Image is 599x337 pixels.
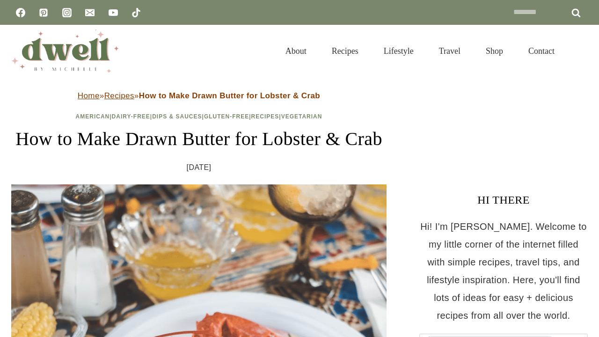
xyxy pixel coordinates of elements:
[58,3,76,22] a: Instagram
[419,191,588,208] h3: HI THERE
[34,3,53,22] a: Pinterest
[78,91,100,100] a: Home
[419,218,588,324] p: Hi! I'm [PERSON_NAME]. Welcome to my little corner of the internet filled with simple recipes, tr...
[426,35,473,67] a: Travel
[127,3,146,22] a: TikTok
[473,35,516,67] a: Shop
[78,91,320,100] span: » »
[319,35,371,67] a: Recipes
[76,113,110,120] a: American
[104,3,123,22] a: YouTube
[251,113,279,120] a: Recipes
[112,113,150,120] a: Dairy-Free
[80,3,99,22] a: Email
[11,29,119,73] img: DWELL by michelle
[11,125,387,153] h1: How to Make Drawn Butter for Lobster & Crab
[572,43,588,59] button: View Search Form
[187,161,212,175] time: [DATE]
[273,35,319,67] a: About
[371,35,426,67] a: Lifestyle
[11,3,30,22] a: Facebook
[104,91,134,100] a: Recipes
[76,113,322,120] span: | | | | |
[281,113,322,120] a: Vegetarian
[139,91,320,100] strong: How to Make Drawn Butter for Lobster & Crab
[516,35,567,67] a: Contact
[204,113,249,120] a: Gluten-Free
[273,35,567,67] nav: Primary Navigation
[152,113,202,120] a: Dips & Sauces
